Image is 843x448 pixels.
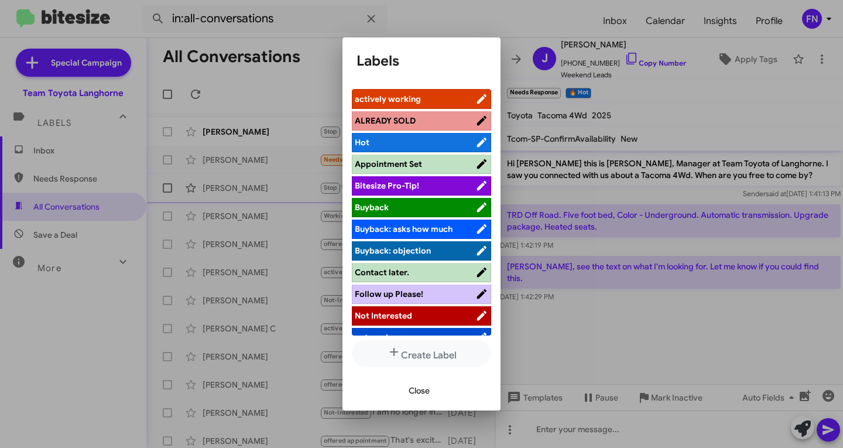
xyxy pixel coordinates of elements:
[355,180,419,191] span: Bitesize Pro-Tip!
[355,202,389,213] span: Buyback
[355,159,422,169] span: Appointment Set
[352,340,491,367] button: Create Label
[409,380,430,401] span: Close
[357,52,486,70] h1: Labels
[355,310,412,321] span: Not Interested
[399,380,439,401] button: Close
[355,245,431,256] span: Buyback: objection
[355,115,416,126] span: ALREADY SOLD
[355,332,393,343] span: not ready
[355,137,369,148] span: Hot
[355,289,423,299] span: Follow up Please!
[355,267,409,278] span: Contact later.
[355,94,421,104] span: actively working
[355,224,453,234] span: Buyback: asks how much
